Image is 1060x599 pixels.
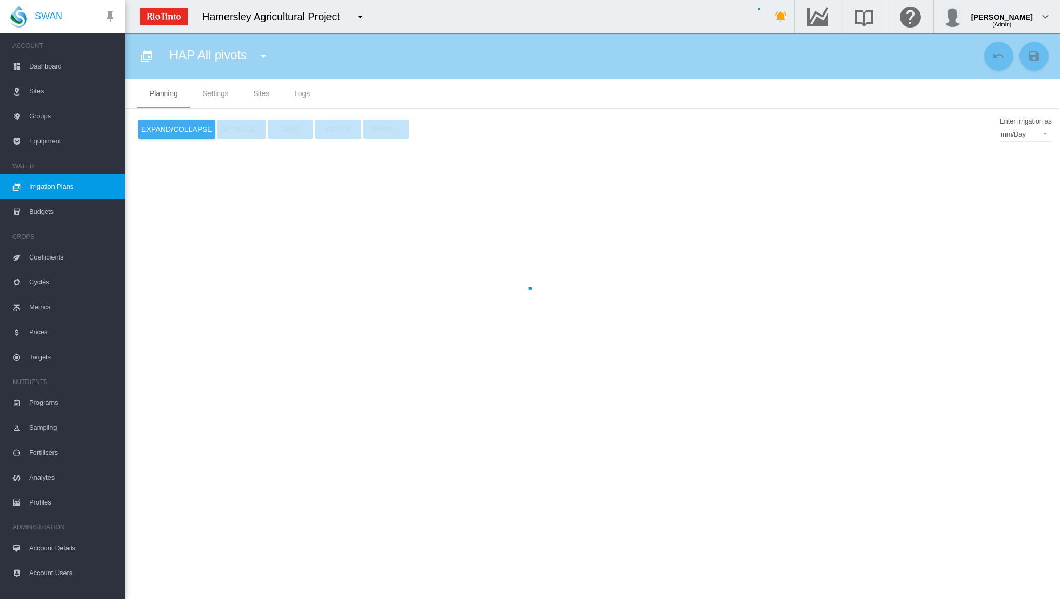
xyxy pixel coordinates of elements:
img: SWAN-Landscape-Logo-Colour-drop.png [10,6,27,28]
span: Metrics [29,295,116,320]
span: WATER [12,158,116,174]
span: Profiles [29,490,116,515]
md-icon: icon-bell-ring [775,10,787,23]
button: icon-menu-down [253,46,274,66]
button: icon-bell-ring [771,6,791,27]
span: Account Users [29,561,116,586]
img: ZPXdBAAAAAElFTkSuQmCC [136,4,192,30]
span: SWAN [35,10,62,23]
button: Cancel Changes [984,42,1013,71]
span: Sampling [29,415,116,440]
span: Analytes [29,465,116,490]
div: Hamersley Agricultural Project [202,9,349,24]
span: Targets [29,345,116,370]
div: [PERSON_NAME] [971,8,1033,18]
md-icon: icon-undo [992,50,1005,62]
span: Equipment [29,129,116,154]
md-icon: icon-calendar-multiple [140,50,153,62]
button: Click to go to full list of plans [136,46,157,66]
button: icon-menu-down [350,6,370,27]
span: ACCOUNT [12,37,116,54]
span: Dashboard [29,54,116,79]
span: Irrigation Plans [29,174,116,199]
span: Account Details [29,536,116,561]
span: Coefficients [29,245,116,270]
span: Budgets [29,199,116,224]
span: CROPS [12,228,116,245]
md-icon: icon-menu-down [257,50,270,62]
span: NUTRIENTS [12,374,116,390]
span: (Admin) [992,22,1011,28]
md-icon: icon-chevron-down [1039,10,1052,23]
div: HAP All pivots [160,42,286,71]
md-icon: icon-pin [104,10,116,23]
md-icon: icon-content-save [1028,50,1040,62]
md-icon: Click here for help [898,10,923,23]
span: Cycles [29,270,116,295]
md-icon: Search the knowledge base [852,10,877,23]
span: Fertilisers [29,440,116,465]
span: Sites [29,79,116,104]
span: Prices [29,320,116,345]
button: Save Changes [1019,42,1049,71]
md-icon: icon-menu-down [354,10,366,23]
md-icon: Go to the Data Hub [805,10,830,23]
img: profile.jpg [942,6,963,27]
span: Groups [29,104,116,129]
span: ADMINISTRATION [12,519,116,536]
span: Programs [29,390,116,415]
